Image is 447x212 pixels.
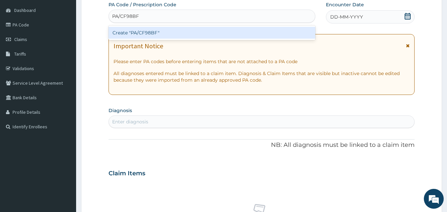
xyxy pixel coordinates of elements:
span: Claims [14,36,27,42]
div: Enter diagnosis [112,118,148,125]
span: DD-MM-YYYY [330,14,363,20]
img: d_794563401_company_1708531726252_794563401 [12,33,27,50]
div: Minimize live chat window [109,3,124,19]
textarea: Type your message and hit 'Enter' [3,142,126,165]
p: NB: All diagnosis must be linked to a claim item [109,141,415,149]
label: Diagnosis [109,107,132,114]
div: Chat with us now [34,37,111,46]
label: Encounter Date [326,1,364,8]
p: All diagnoses entered must be linked to a claim item. Diagnosis & Claim Items that are visible bu... [113,70,410,83]
span: Tariffs [14,51,26,57]
span: Dashboard [14,7,36,13]
span: We're online! [38,64,91,131]
label: PA Code / Prescription Code [109,1,176,8]
p: Please enter PA codes before entering items that are not attached to a PA code [113,58,410,65]
div: Create "PA/CF98BF" [109,27,316,39]
h3: Claim Items [109,170,145,177]
h1: Important Notice [113,42,163,50]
